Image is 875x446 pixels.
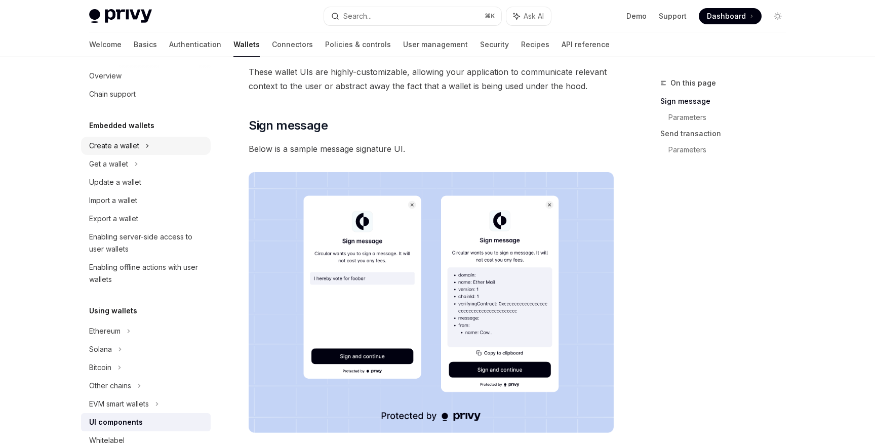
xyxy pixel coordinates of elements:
a: Overview [81,67,211,85]
div: Create a wallet [89,140,139,152]
a: Dashboard [699,8,762,24]
a: Update a wallet [81,173,211,191]
span: Ask AI [524,11,544,21]
img: images/Sign.png [249,172,614,433]
div: Overview [89,70,122,82]
span: ⌘ K [485,12,495,20]
a: User management [403,32,468,57]
div: Search... [343,10,372,22]
div: Get a wallet [89,158,128,170]
a: Enabling server-side access to user wallets [81,228,211,258]
div: Chain support [89,88,136,100]
span: On this page [670,77,716,89]
a: Demo [626,11,647,21]
a: Send transaction [660,126,794,142]
div: Enabling server-side access to user wallets [89,231,205,255]
div: Update a wallet [89,176,141,188]
a: Connectors [272,32,313,57]
a: Policies & controls [325,32,391,57]
div: EVM smart wallets [89,398,149,410]
div: Import a wallet [89,194,137,207]
a: Basics [134,32,157,57]
div: Solana [89,343,112,355]
a: Welcome [89,32,122,57]
a: Support [659,11,687,21]
button: Search...⌘K [324,7,501,25]
div: Enabling offline actions with user wallets [89,261,205,286]
div: UI components [89,416,143,428]
a: Import a wallet [81,191,211,210]
img: light logo [89,9,152,23]
div: Bitcoin [89,361,111,374]
button: Toggle dark mode [770,8,786,24]
div: Ethereum [89,325,121,337]
a: Security [480,32,509,57]
a: Sign message [660,93,794,109]
a: Authentication [169,32,221,57]
span: Below is a sample message signature UI. [249,142,614,156]
h5: Using wallets [89,305,137,317]
span: Dashboard [707,11,746,21]
h5: Embedded wallets [89,119,154,132]
div: Export a wallet [89,213,138,225]
a: Chain support [81,85,211,103]
a: Enabling offline actions with user wallets [81,258,211,289]
a: Parameters [668,142,794,158]
div: Other chains [89,380,131,392]
a: UI components [81,413,211,431]
a: Recipes [521,32,549,57]
a: API reference [562,32,610,57]
a: Parameters [668,109,794,126]
a: Export a wallet [81,210,211,228]
span: Sign message [249,117,328,134]
a: Wallets [233,32,260,57]
span: These wallet UIs are highly-customizable, allowing your application to communicate relevant conte... [249,65,614,93]
button: Ask AI [506,7,551,25]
